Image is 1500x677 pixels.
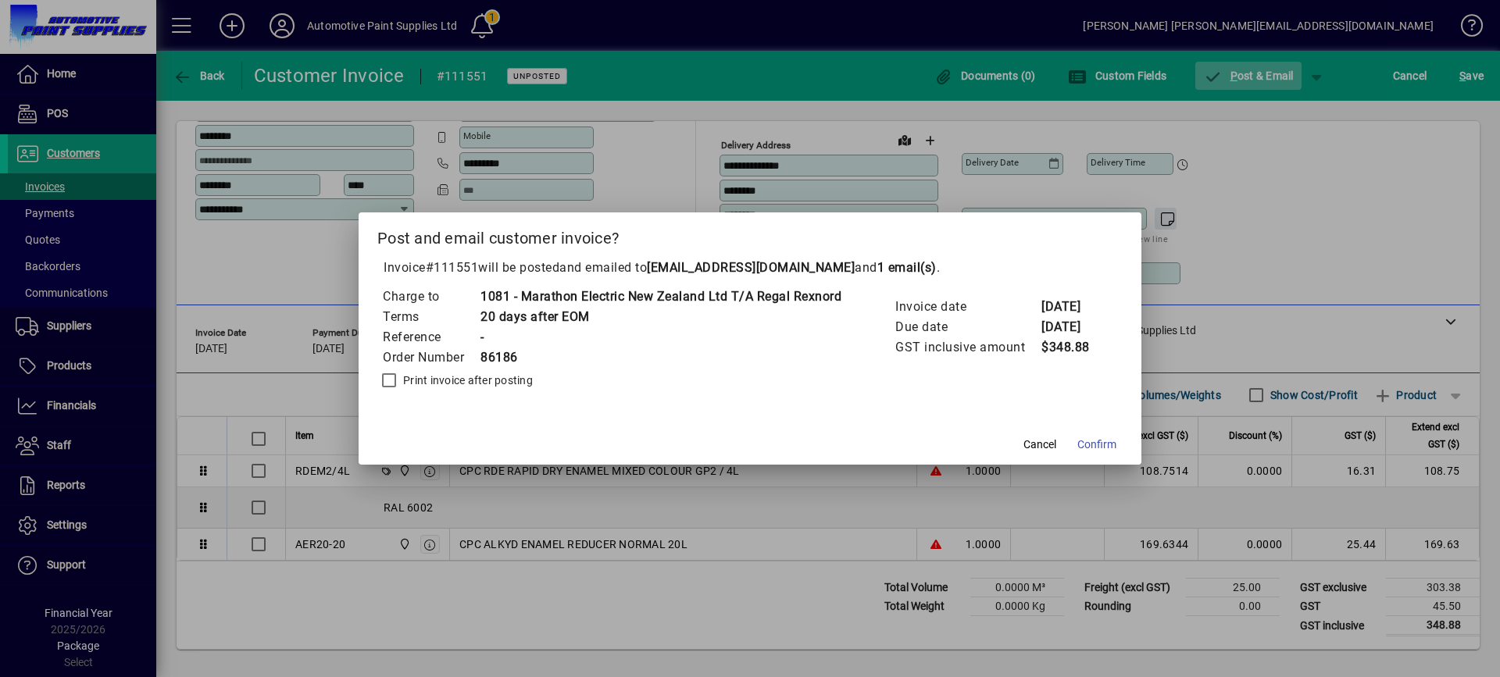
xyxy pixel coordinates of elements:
span: Cancel [1023,436,1056,453]
td: Charge to [382,287,480,307]
td: Terms [382,307,480,327]
td: 1081 - Marathon Electric New Zealand Ltd T/A Regal Rexnord [480,287,841,307]
p: Invoice will be posted . [377,258,1123,277]
td: 86186 [480,347,841,368]
td: [DATE] [1041,317,1103,337]
td: 20 days after EOM [480,307,841,327]
span: #111551 [426,260,479,275]
td: Order Number [382,347,480,368]
td: Due date [895,317,1041,337]
h2: Post and email customer invoice? [359,212,1141,258]
td: Invoice date [895,297,1041,317]
b: [EMAIL_ADDRESS][DOMAIN_NAME] [647,260,855,275]
label: Print invoice after posting [400,372,533,388]
td: Reference [382,327,480,347]
span: and emailed to [559,260,937,275]
span: Confirm [1077,436,1116,453]
td: GST inclusive amount [895,337,1041,358]
td: [DATE] [1041,297,1103,317]
td: $348.88 [1041,337,1103,358]
b: 1 email(s) [877,260,937,275]
td: - [480,327,841,347]
span: and [855,260,937,275]
button: Cancel [1015,430,1065,458]
button: Confirm [1071,430,1123,458]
